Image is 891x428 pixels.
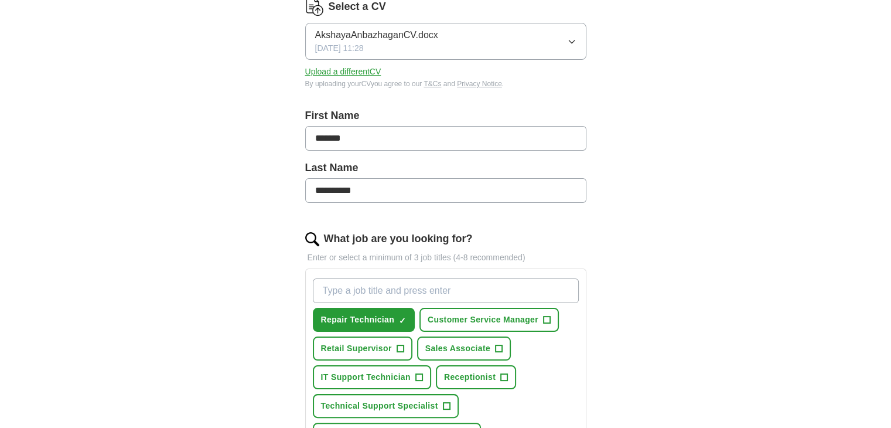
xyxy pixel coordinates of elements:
[457,80,502,88] a: Privacy Notice
[324,231,473,247] label: What job are you looking for?
[305,79,586,89] div: By uploading your CV you agree to our and .
[436,365,516,389] button: Receptionist
[321,371,411,383] span: IT Support Technician
[313,394,459,418] button: Technical Support Specialist
[444,371,496,383] span: Receptionist
[305,108,586,124] label: First Name
[321,314,395,326] span: Repair Technician
[305,66,381,78] button: Upload a differentCV
[305,160,586,176] label: Last Name
[417,337,511,361] button: Sales Associate
[321,400,438,412] span: Technical Support Specialist
[428,314,538,326] span: Customer Service Manager
[321,342,392,355] span: Retail Supervisor
[305,23,586,60] button: AkshayaAnbazhaganCV.docx[DATE] 11:28
[424,80,441,88] a: T&Cs
[315,42,364,55] span: [DATE] 11:28
[305,252,586,264] p: Enter or select a minimum of 3 job titles (4-8 recommended)
[425,342,490,355] span: Sales Associate
[419,308,559,332] button: Customer Service Manager
[399,316,406,325] span: ✓
[315,28,438,42] span: AkshayaAnbazhaganCV.docx
[313,278,579,303] input: Type a job title and press enter
[313,337,412,361] button: Retail Supervisor
[313,365,431,389] button: IT Support Technician
[313,308,415,332] button: Repair Technician✓
[305,232,319,246] img: search.png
